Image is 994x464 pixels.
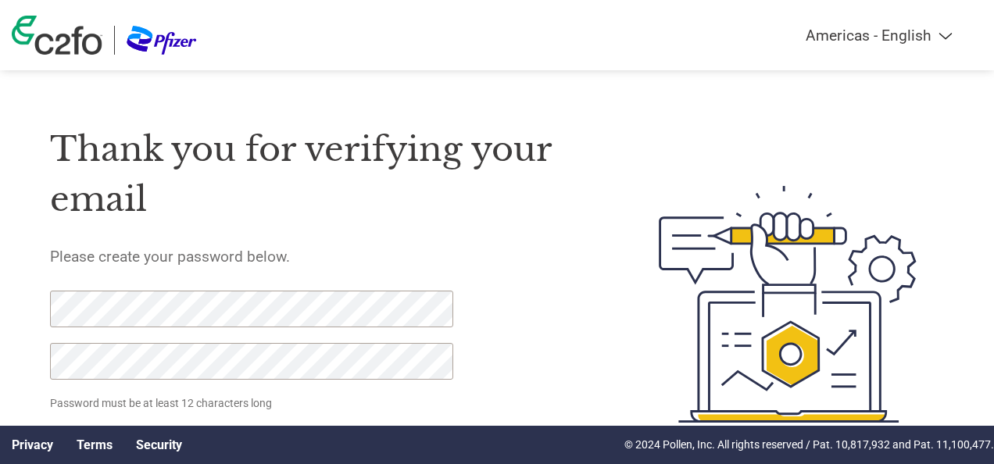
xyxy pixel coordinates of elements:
[50,124,587,225] h1: Thank you for verifying your email
[136,437,182,452] a: Security
[127,26,197,55] img: Pfizer
[624,437,994,453] p: © 2024 Pollen, Inc. All rights reserved / Pat. 10,817,932 and Pat. 11,100,477.
[12,437,53,452] a: Privacy
[77,437,113,452] a: Terms
[12,16,102,55] img: c2fo logo
[50,248,587,266] h5: Please create your password below.
[50,395,458,412] p: Password must be at least 12 characters long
